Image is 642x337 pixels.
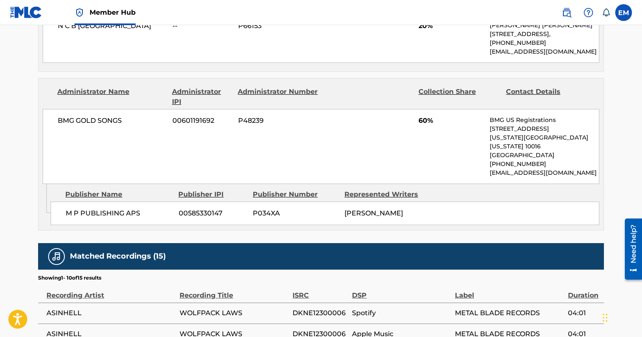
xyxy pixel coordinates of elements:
[490,124,599,133] p: [STREET_ADDRESS]
[90,8,136,17] span: Member Hub
[600,297,642,337] iframe: Chat Widget
[603,305,608,330] div: Drag
[70,251,166,261] h5: Matched Recordings (15)
[558,4,575,21] a: Public Search
[568,282,600,301] div: Duration
[178,189,247,200] div: Publisher IPI
[455,282,564,301] div: Label
[344,209,403,217] span: [PERSON_NAME]
[344,189,430,200] div: Represented Writers
[253,189,338,200] div: Publisher Number
[10,6,42,18] img: MLC Logo
[419,21,483,31] span: 20%
[172,87,231,107] div: Administrator IPI
[238,21,319,31] span: P66153
[506,87,587,107] div: Contact Details
[602,8,610,17] div: Notifications
[419,87,500,107] div: Collection Share
[74,8,85,18] img: Top Rightsholder
[583,8,593,18] img: help
[180,308,288,318] span: WOLFPACK LAWS
[490,39,599,47] p: [PHONE_NUMBER]
[293,308,348,318] span: DKNE12300006
[490,21,599,30] p: [PERSON_NAME] [PERSON_NAME]
[562,8,572,18] img: search
[352,308,450,318] span: Spotify
[172,116,232,126] span: 00601191692
[293,282,348,301] div: ISRC
[568,308,600,318] span: 04:01
[490,160,599,168] p: [PHONE_NUMBER]
[38,274,101,282] p: Showing 1 - 10 of 15 results
[58,21,166,31] span: N C B [GEOGRAPHIC_DATA]
[179,208,247,218] span: 00585330147
[490,30,599,39] p: [STREET_ADDRESS],
[66,208,172,218] span: M P PUBLISHING APS
[619,215,642,283] iframe: Resource Center
[580,4,597,21] div: Help
[238,116,319,126] span: P48239
[238,87,319,107] div: Administrator Number
[490,168,599,177] p: [EMAIL_ADDRESS][DOMAIN_NAME]
[65,189,172,200] div: Publisher Name
[455,308,564,318] span: METAL BLADE RECORDS
[58,116,166,126] span: BMG GOLD SONGS
[352,282,450,301] div: DSP
[419,116,483,126] span: 60%
[180,282,288,301] div: Recording Title
[172,21,232,31] span: --
[615,4,632,21] div: User Menu
[253,208,338,218] span: P034XA
[51,251,62,262] img: Matched Recordings
[490,133,599,151] p: [US_STATE][GEOGRAPHIC_DATA][US_STATE] 10016
[490,116,599,124] p: BMG US Registrations
[46,282,175,301] div: Recording Artist
[57,87,166,107] div: Administrator Name
[46,308,175,318] span: ASINHELL
[490,151,599,160] p: [GEOGRAPHIC_DATA]
[490,47,599,56] p: [EMAIL_ADDRESS][DOMAIN_NAME]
